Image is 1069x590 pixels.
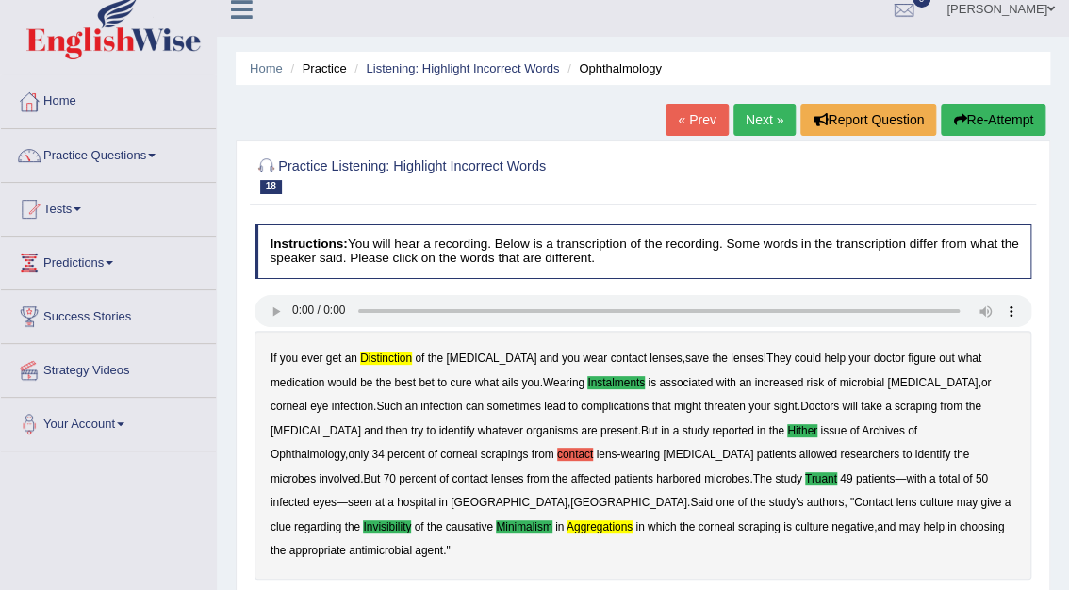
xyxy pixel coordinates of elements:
[877,520,896,533] b: and
[555,520,564,533] b: in
[731,352,763,365] b: lenses
[827,376,836,389] b: of
[375,496,385,509] b: at
[376,400,402,413] b: Such
[873,352,904,365] b: doctor
[956,496,977,509] b: may
[919,496,953,509] b: culture
[301,352,322,365] b: ever
[635,520,644,533] b: in
[415,352,424,365] b: of
[794,352,820,365] b: could
[502,376,518,389] b: ails
[848,352,870,365] b: your
[376,376,392,389] b: the
[849,424,859,437] b: of
[965,400,981,413] b: the
[908,424,917,437] b: of
[820,424,847,437] b: issue
[394,376,415,389] b: best
[1,129,216,176] a: Practice Questions
[600,424,638,437] b: present
[540,352,559,365] b: and
[908,352,936,365] b: figure
[271,424,361,437] b: [MEDICAL_DATA]
[769,496,804,509] b: study's
[532,448,554,461] b: from
[766,352,791,365] b: They
[399,472,436,485] b: percent
[682,424,708,437] b: study
[526,424,578,437] b: organisms
[363,472,380,485] b: But
[712,352,728,365] b: the
[953,448,969,461] b: the
[923,520,944,533] b: help
[739,376,751,389] b: an
[371,448,384,461] b: 34
[680,520,696,533] b: the
[661,424,669,437] b: in
[1,237,216,284] a: Predictions
[384,472,396,485] b: 70
[748,400,770,413] b: your
[861,400,881,413] b: take
[805,472,837,485] b: truant
[255,155,736,194] h2: Practice Listening: Highlight Incorrect Words
[768,424,784,437] b: the
[715,376,735,389] b: with
[326,352,342,365] b: get
[856,472,896,485] b: patients
[976,472,988,485] b: 50
[940,400,962,413] b: from
[806,376,824,389] b: risk
[260,180,282,194] span: 18
[349,544,412,557] b: antimicrobial
[427,352,443,365] b: the
[941,104,1045,136] button: Re-Attempt
[466,400,484,413] b: can
[650,352,682,365] b: lenses
[862,424,905,437] b: Archives
[1,75,216,123] a: Home
[587,376,645,389] b: instalments
[799,448,837,461] b: allowed
[981,376,992,389] b: or
[570,496,687,509] b: [GEOGRAPHIC_DATA]
[544,400,565,413] b: lead
[914,448,950,461] b: identify
[280,352,298,365] b: you
[250,61,283,75] a: Home
[737,496,747,509] b: of
[704,400,746,413] b: threaten
[929,472,936,485] b: a
[750,496,766,509] b: the
[939,352,955,365] b: out
[656,472,701,485] b: harbored
[840,448,899,461] b: researchers
[427,520,443,533] b: the
[255,331,1032,580] div: , ! . , . . . , - . . — — , . , " , ."
[446,352,536,365] b: [MEDICAL_DATA]
[757,448,797,461] b: patients
[475,376,499,389] b: what
[415,520,424,533] b: of
[332,400,373,413] b: infection
[775,472,801,485] b: study
[663,448,753,461] b: [MEDICAL_DATA]
[496,520,551,533] b: minimalism
[958,352,981,365] b: what
[824,352,845,365] b: help
[271,472,316,485] b: microbes
[360,352,412,365] b: distinction
[887,376,978,389] b: [MEDICAL_DATA]
[480,448,528,461] b: scrapings
[581,424,597,437] b: are
[757,424,765,437] b: in
[568,400,578,413] b: to
[348,496,372,509] b: seen
[1,183,216,230] a: Tests
[310,400,328,413] b: eye
[581,400,649,413] b: complications
[438,496,447,509] b: in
